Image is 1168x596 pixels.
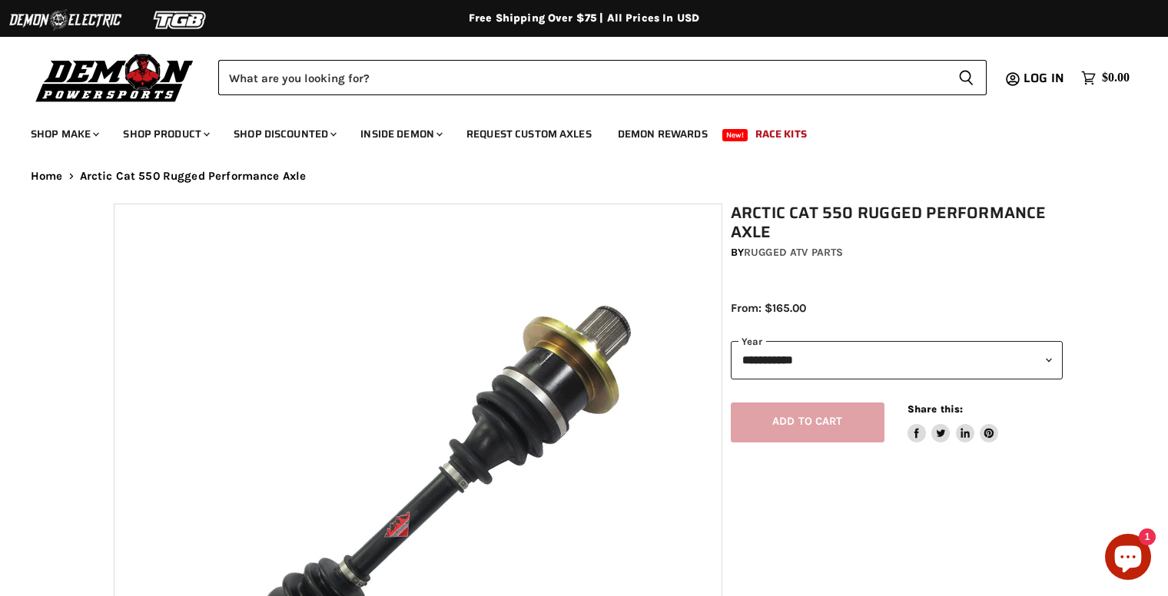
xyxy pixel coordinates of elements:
h1: Arctic Cat 550 Rugged Performance Axle [731,204,1063,242]
span: New! [722,129,748,141]
span: From: $165.00 [731,301,806,315]
img: Demon Electric Logo 2 [8,5,123,35]
span: Log in [1024,68,1064,88]
a: Request Custom Axles [455,118,603,150]
form: Product [218,60,987,95]
span: Share this: [908,403,963,415]
select: year [731,341,1063,379]
aside: Share this: [908,402,999,443]
a: Shop Discounted [222,118,346,150]
img: Demon Powersports [31,50,199,104]
a: $0.00 [1073,67,1137,89]
div: by [731,244,1063,261]
span: Arctic Cat 550 Rugged Performance Axle [80,170,307,183]
a: Demon Rewards [606,118,719,150]
a: Rugged ATV Parts [744,246,843,259]
span: $0.00 [1102,71,1130,85]
inbox-online-store-chat: Shopify online store chat [1100,534,1156,584]
a: Inside Demon [349,118,452,150]
a: Shop Product [111,118,219,150]
button: Search [946,60,987,95]
a: Race Kits [744,118,818,150]
a: Shop Make [19,118,108,150]
ul: Main menu [19,112,1126,150]
input: Search [218,60,946,95]
img: TGB Logo 2 [123,5,238,35]
a: Home [31,170,63,183]
a: Log in [1017,71,1073,85]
